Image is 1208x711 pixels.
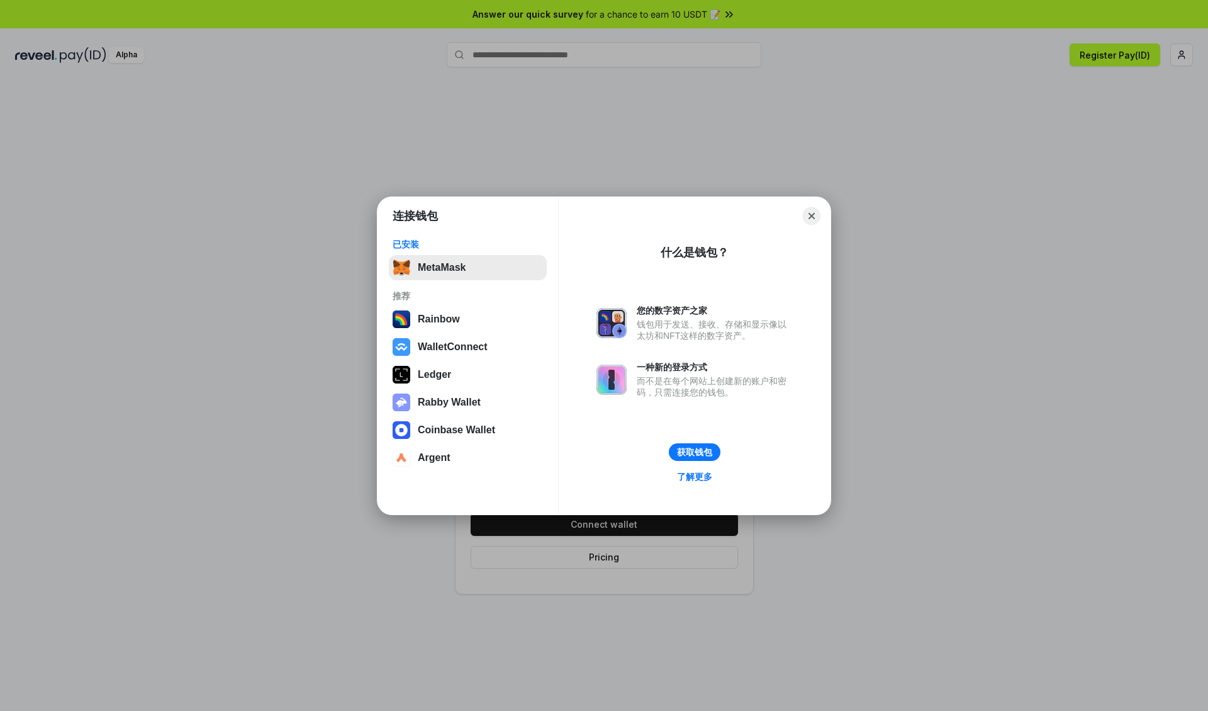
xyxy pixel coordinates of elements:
[418,424,495,436] div: Coinbase Wallet
[677,447,712,458] div: 获取钱包
[677,471,712,482] div: 了解更多
[596,308,627,338] img: svg+xml,%3Csvg%20xmlns%3D%22http%3A%2F%2Fwww.w3.org%2F2000%2Fsvg%22%20fill%3D%22none%22%20viewBox...
[669,469,720,485] a: 了解更多
[637,375,793,398] div: 而不是在每个网站上创建新的账户和密码，只需连接您的钱包。
[389,334,547,360] button: WalletConnect
[669,443,720,461] button: 获取钱包
[393,394,410,411] img: svg+xml,%3Csvg%20xmlns%3D%22http%3A%2F%2Fwww.w3.org%2F2000%2Fsvg%22%20fill%3D%22none%22%20viewBox...
[418,397,481,408] div: Rabby Wallet
[389,418,547,443] button: Coinbase Wallet
[418,262,466,273] div: MetaMask
[418,314,460,325] div: Rainbow
[389,390,547,415] button: Rabby Wallet
[389,362,547,387] button: Ledger
[393,310,410,328] img: svg+xml,%3Csvg%20width%3D%22120%22%20height%3D%22120%22%20viewBox%3D%220%200%20120%20120%22%20fil...
[393,239,543,250] div: 已安装
[393,421,410,439] img: svg+xml,%3Csvg%20width%3D%2228%22%20height%3D%2228%22%20viewBox%3D%220%200%2028%2028%22%20fill%3D...
[393,449,410,467] img: svg+xml,%3Csvg%20width%3D%2228%22%20height%3D%2228%22%20viewBox%3D%220%200%2028%2028%22%20fill%3D...
[637,319,793,341] div: 钱包用于发送、接收、存储和显示像以太坊和NFT这样的数字资产。
[393,259,410,276] img: svg+xml,%3Csvg%20fill%3D%22none%22%20height%3D%2233%22%20viewBox%3D%220%200%2035%2033%22%20width%...
[803,207,820,225] button: Close
[637,361,793,373] div: 一种新的登录方式
[418,369,451,380] div: Ledger
[393,338,410,356] img: svg+xml,%3Csvg%20width%3D%2228%22%20height%3D%2228%22%20viewBox%3D%220%200%2028%2028%22%20fill%3D...
[418,452,450,464] div: Argent
[637,305,793,316] div: 您的数字资产之家
[393,208,438,224] h1: 连接钱包
[389,307,547,332] button: Rainbow
[393,366,410,384] img: svg+xml,%3Csvg%20xmlns%3D%22http%3A%2F%2Fwww.w3.org%2F2000%2Fsvg%22%20width%3D%2228%22%20height%3...
[661,245,729,260] div: 什么是钱包？
[389,255,547,280] button: MetaMask
[389,445,547,470] button: Argent
[393,290,543,302] div: 推荐
[418,341,488,353] div: WalletConnect
[596,365,627,395] img: svg+xml,%3Csvg%20xmlns%3D%22http%3A%2F%2Fwww.w3.org%2F2000%2Fsvg%22%20fill%3D%22none%22%20viewBox...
